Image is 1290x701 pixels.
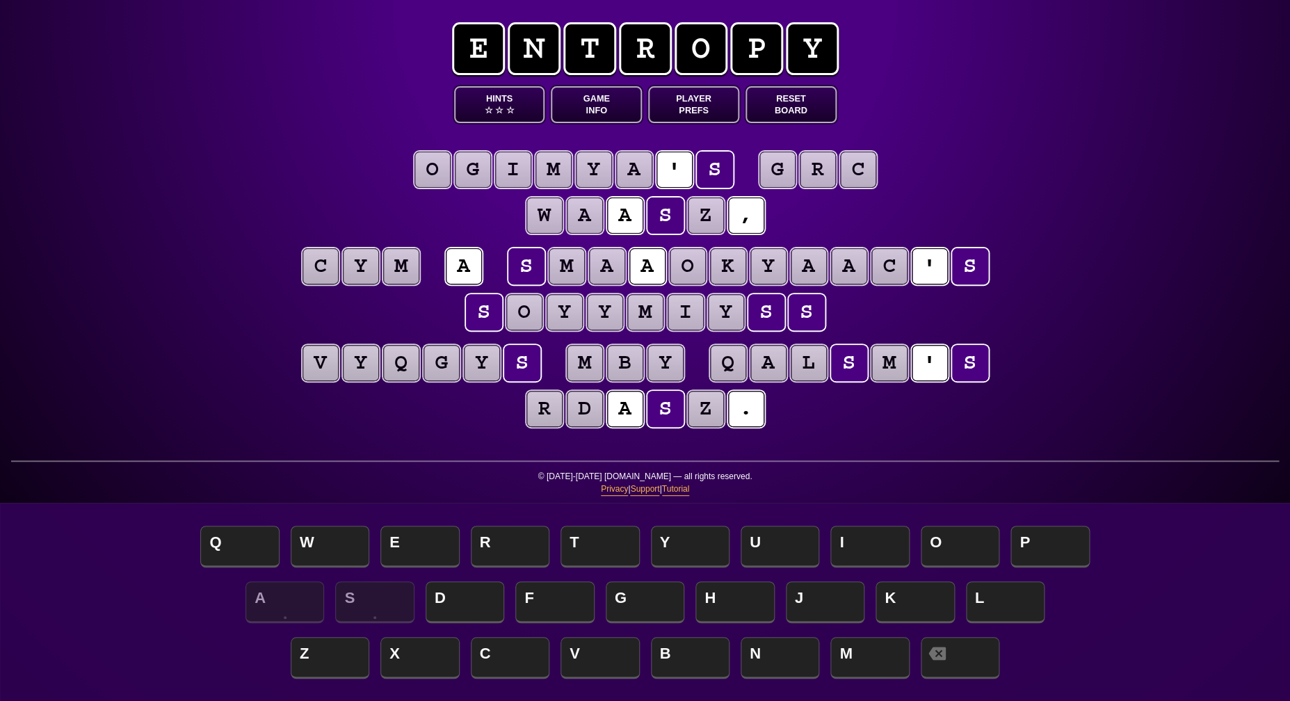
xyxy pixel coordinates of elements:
span: n [508,22,561,75]
puzzle-tile: m [871,345,908,381]
puzzle-tile: r [800,152,836,188]
puzzle-tile: g [759,152,796,188]
puzzle-tile: k [710,248,746,284]
puzzle-tile: c [303,248,339,284]
puzzle-tile: s [789,294,825,330]
puzzle-tile: s [508,248,545,284]
puzzle-tile: l [791,345,827,381]
span: S [335,581,414,623]
puzzle-tile: y [750,248,787,284]
a: Support [630,483,659,496]
puzzle-tile: a [750,345,787,381]
puzzle-tile: o [670,248,706,284]
puzzle-tile: b [607,345,643,381]
puzzle-tile: a [607,198,643,234]
button: Hints☆ ☆ ☆ [454,86,545,123]
span: Z [291,637,369,679]
puzzle-tile: c [840,152,876,188]
puzzle-tile: s [466,294,502,330]
span: Q [200,526,279,567]
puzzle-tile: o [506,294,542,330]
span: p [730,22,783,75]
puzzle-tile: v [303,345,339,381]
puzzle-tile: a [446,248,482,284]
puzzle-tile: y [343,248,379,284]
puzzle-tile: s [647,198,684,234]
puzzle-tile: s [748,294,784,330]
puzzle-tile: y [547,294,583,330]
puzzle-tile: a [607,391,643,427]
span: O [921,526,999,567]
puzzle-tile: y [587,294,623,330]
puzzle-tile: q [710,345,746,381]
span: o [675,22,727,75]
puzzle-tile: s [831,345,867,381]
span: X [380,637,459,679]
p: © [DATE]-[DATE] [DOMAIN_NAME] — all rights reserved. | | [11,470,1279,504]
puzzle-tile: a [831,248,867,284]
span: N [741,637,819,679]
puzzle-tile: m [567,345,603,381]
span: G [606,581,684,623]
span: U [741,526,819,567]
span: y [786,22,839,75]
puzzle-tile: z [688,391,724,427]
span: t [563,22,616,75]
span: C [471,637,549,679]
puzzle-tile: c [871,248,908,284]
span: L [966,581,1045,623]
span: r [619,22,672,75]
span: W [291,526,369,567]
puzzle-tile: d [567,391,603,427]
span: F [515,581,594,623]
span: D [426,581,504,623]
span: ☆ [484,104,492,116]
span: K [876,581,954,623]
span: M [830,637,909,679]
span: ☆ [495,104,503,116]
button: PlayerPrefs [648,86,739,123]
puzzle-tile: s [504,345,540,381]
span: V [561,637,639,679]
puzzle-tile: a [791,248,827,284]
a: Privacy [601,483,628,496]
button: ResetBoard [745,86,837,123]
puzzle-tile: w [526,198,563,234]
puzzle-tile: m [549,248,585,284]
puzzle-tile: m [535,152,572,188]
puzzle-tile: r [526,391,563,427]
span: H [695,581,774,623]
puzzle-tile: a [567,198,603,234]
puzzle-tile: . [728,391,764,427]
puzzle-tile: ' [912,248,948,284]
span: B [651,637,729,679]
puzzle-tile: a [589,248,625,284]
puzzle-tile: y [647,345,684,381]
button: GameInfo [551,86,642,123]
puzzle-tile: i [495,152,531,188]
puzzle-tile: ' [656,152,693,188]
span: T [561,526,639,567]
puzzle-tile: s [647,391,684,427]
a: Tutorial [662,483,690,496]
puzzle-tile: y [464,345,500,381]
span: I [830,526,909,567]
puzzle-tile: y [343,345,379,381]
puzzle-tile: y [576,152,612,188]
span: e [452,22,505,75]
puzzle-tile: z [688,198,724,234]
puzzle-tile: g [424,345,460,381]
puzzle-tile: a [629,248,666,284]
span: P [1010,526,1089,567]
puzzle-tile: q [383,345,419,381]
span: A [245,581,324,623]
puzzle-tile: y [708,294,744,330]
span: R [471,526,549,567]
puzzle-tile: a [616,152,652,188]
span: E [380,526,459,567]
span: J [786,581,864,623]
puzzle-tile: m [383,248,419,284]
puzzle-tile: g [455,152,491,188]
puzzle-tile: i [668,294,704,330]
puzzle-tile: ' [912,345,948,381]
